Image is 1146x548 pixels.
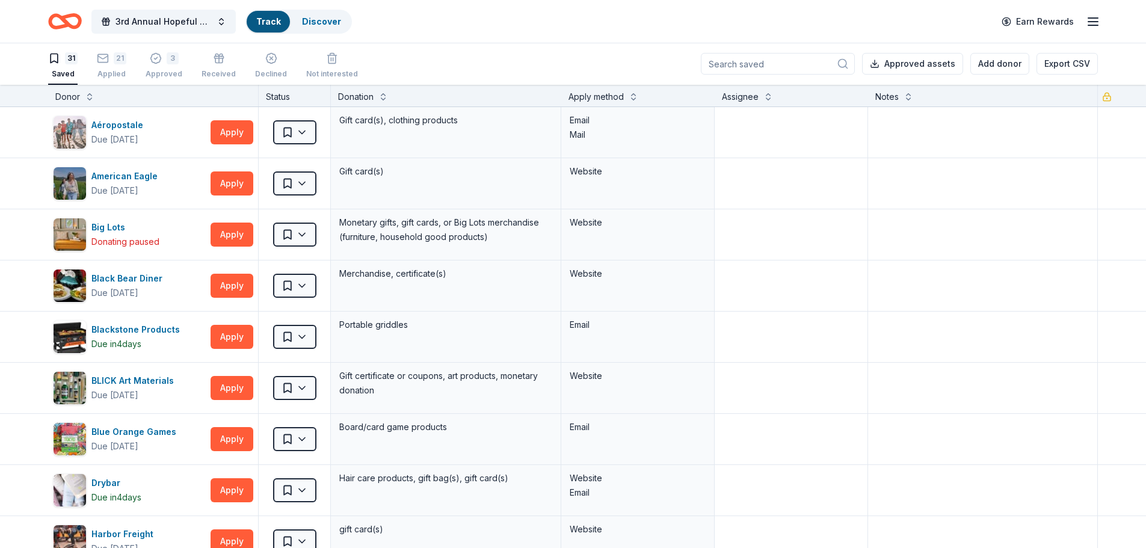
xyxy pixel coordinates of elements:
div: Gift certificate or coupons, art products, monetary donation [338,368,553,399]
div: Status [259,85,331,106]
div: Drybar [91,476,141,490]
button: Apply [211,274,253,298]
div: Email [570,485,706,500]
button: Declined [255,48,287,85]
button: Image for Big LotsBig LotsDonating paused [53,218,206,251]
div: Aéropostale [91,118,148,132]
div: Apply method [568,90,624,104]
div: Website [570,522,706,537]
div: Portable griddles [338,316,553,333]
div: Hair care products, gift bag(s), gift card(s) [338,470,553,487]
button: Approved assets [862,53,963,75]
div: Gift card(s), clothing products [338,112,553,129]
div: Board/card game products [338,419,553,436]
div: 31 [65,52,78,64]
div: 3 [167,52,179,64]
div: Received [202,69,236,79]
div: 21 [114,52,126,64]
div: Website [570,369,706,383]
div: Due in 4 days [91,337,141,351]
div: Blue Orange Games [91,425,181,439]
div: Due [DATE] [91,183,138,198]
div: Website [570,215,706,230]
div: Email [570,113,706,128]
div: Email [570,420,706,434]
button: Apply [211,171,253,195]
div: Due [DATE] [91,132,138,147]
button: Image for AéropostaleAéropostaleDue [DATE] [53,115,206,149]
a: Track [256,16,280,26]
button: Apply [211,325,253,349]
button: Apply [211,427,253,451]
button: 21Applied [97,48,126,85]
button: Image for BLICK Art MaterialsBLICK Art MaterialsDue [DATE] [53,371,206,405]
div: Not interested [306,69,358,79]
div: Saved [48,69,78,79]
img: Image for American Eagle [54,167,86,200]
div: Big Lots [91,220,159,235]
button: Not interested [306,48,358,85]
div: Due [DATE] [91,286,138,300]
div: Approved [146,69,182,79]
input: Search saved [701,53,855,75]
img: Image for BLICK Art Materials [54,372,86,404]
div: Notes [875,90,899,104]
div: Monetary gifts, gift cards, or Big Lots merchandise (furniture, household good products) [338,214,553,245]
button: Image for American EagleAmerican EagleDue [DATE] [53,167,206,200]
div: American Eagle [91,169,162,183]
button: Add donor [970,53,1029,75]
button: 3rd Annual Hopeful Family Futures [91,10,236,34]
img: Image for Black Bear Diner [54,269,86,302]
div: Harbor Freight [91,527,158,541]
button: Image for Black Bear DinerBlack Bear DinerDue [DATE] [53,269,206,303]
div: Merchandise, certificate(s) [338,265,553,282]
div: Declined [255,69,287,79]
button: Received [202,48,236,85]
button: Export CSV [1037,53,1098,75]
div: Due [DATE] [91,388,138,402]
div: Due in 4 days [91,490,141,505]
a: Discover [302,16,341,26]
div: Website [570,266,706,281]
div: Website [570,164,706,179]
button: 3Approved [146,48,182,85]
img: Image for Blackstone Products [54,321,86,353]
img: Image for Big Lots [54,218,86,251]
button: 31Saved [48,48,78,85]
button: TrackDiscover [245,10,352,34]
button: Apply [211,120,253,144]
button: Apply [211,223,253,247]
div: gift card(s) [338,521,553,538]
button: Image for Blackstone ProductsBlackstone ProductsDue in4days [53,320,206,354]
img: Image for Drybar [54,474,86,506]
img: Image for Aéropostale [54,116,86,149]
div: Email [570,318,706,332]
div: Mail [570,128,706,142]
button: Image for DrybarDrybarDue in4days [53,473,206,507]
div: Assignee [722,90,759,104]
button: Apply [211,478,253,502]
a: Home [48,7,82,35]
span: 3rd Annual Hopeful Family Futures [116,14,212,29]
div: Donating paused [91,235,159,249]
div: Donation [338,90,374,104]
div: Applied [97,69,126,79]
a: Earn Rewards [994,11,1081,32]
img: Image for Blue Orange Games [54,423,86,455]
div: Due [DATE] [91,439,138,454]
button: Apply [211,376,253,400]
div: Black Bear Diner [91,271,167,286]
div: Website [570,471,706,485]
div: Blackstone Products [91,322,185,337]
div: Donor [55,90,80,104]
div: Gift card(s) [338,163,553,180]
button: Image for Blue Orange GamesBlue Orange GamesDue [DATE] [53,422,206,456]
div: BLICK Art Materials [91,374,179,388]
